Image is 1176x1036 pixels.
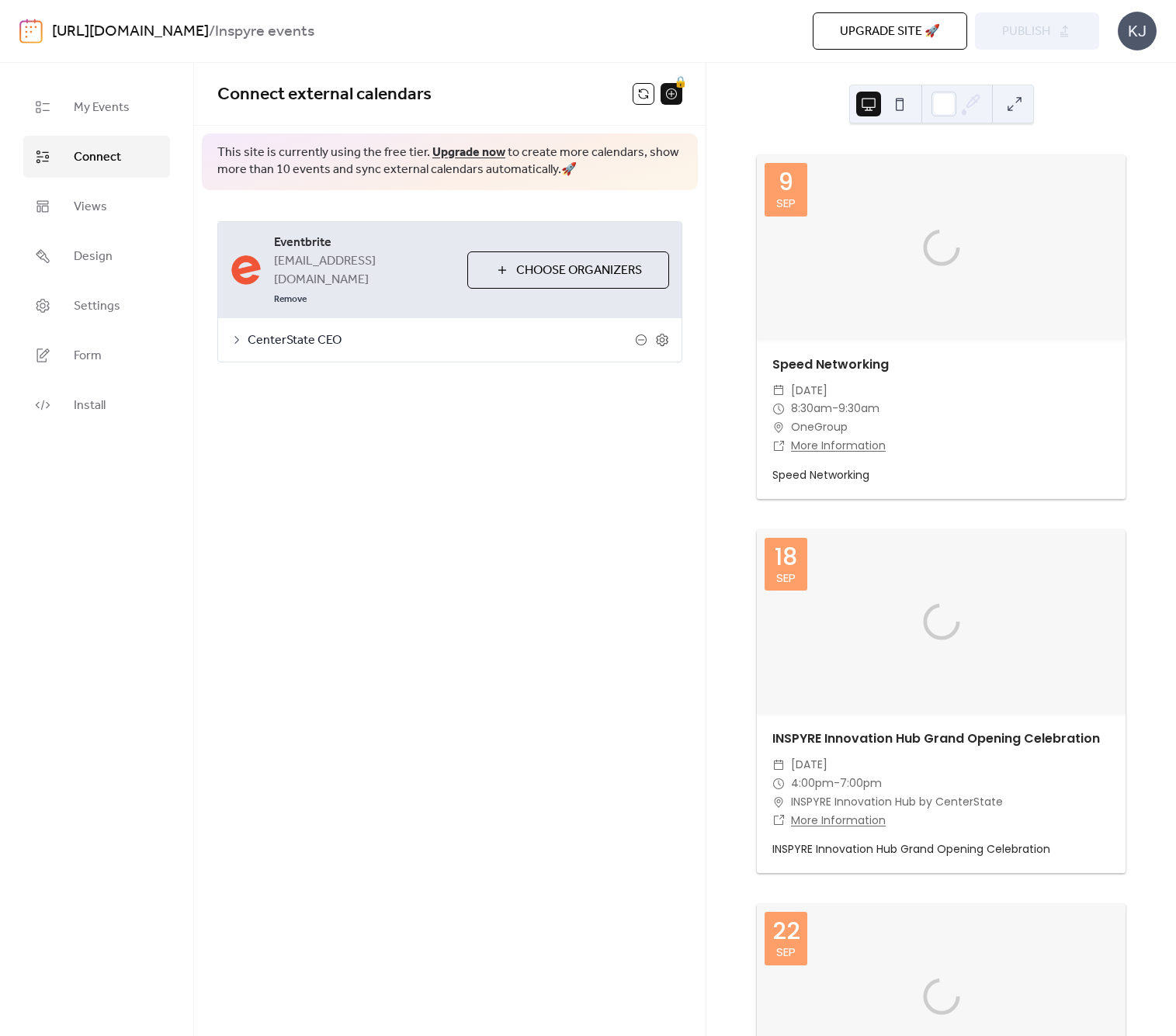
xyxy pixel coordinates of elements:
[834,774,840,793] span: -
[23,285,170,327] a: Settings
[840,774,882,793] span: 7:00pm
[775,546,797,569] div: 18
[757,841,1126,858] div: INSPYRE Innovation Hub Grand Opening Celebration
[1118,12,1157,50] div: KJ
[791,756,827,774] span: [DATE]
[19,19,43,43] img: logo
[772,400,785,418] div: ​
[217,78,432,112] span: Connect external calendars
[772,793,785,812] div: ​
[274,234,455,252] span: Eventbrite
[813,12,967,50] button: Upgrade site 🚀
[791,793,1003,812] span: INSPYRE Innovation Hub by CenterState
[776,197,796,209] div: Sep
[757,467,1126,483] div: Speed Networking
[217,144,682,179] span: This site is currently using the free tier. to create more calendars, show more than 10 events an...
[23,86,170,128] a: My Events
[74,347,102,366] span: Form
[74,198,107,217] span: Views
[772,729,1100,747] a: INSPYRE Innovation Hub Grand Opening Celebration
[791,774,834,793] span: 4:00pm
[516,262,642,280] span: Choose Organizers
[23,136,170,178] a: Connect
[467,251,669,289] button: Choose Organizers
[840,23,940,41] span: Upgrade site 🚀
[791,418,848,437] span: OneGroup
[74,148,121,167] span: Connect
[779,171,793,194] div: 9
[74,397,106,415] span: Install
[772,812,785,830] div: ​
[23,384,170,426] a: Install
[274,293,307,306] span: Remove
[791,400,832,418] span: 8:30am
[215,17,314,47] b: Inspyre events
[772,355,889,373] a: Speed Networking
[772,382,785,400] div: ​
[791,438,886,453] a: More Information
[248,331,635,350] span: CenterState CEO
[231,255,262,286] img: eventbrite
[772,920,800,943] div: 22
[74,99,130,117] span: My Events
[776,572,796,584] div: Sep
[791,813,886,828] a: More Information
[772,756,785,774] div: ​
[52,17,209,47] a: [URL][DOMAIN_NAME]
[209,17,215,47] b: /
[23,235,170,277] a: Design
[772,418,785,437] div: ​
[274,252,455,289] span: [EMAIL_ADDRESS][DOMAIN_NAME]
[74,297,120,316] span: Settings
[74,248,113,266] span: Design
[23,334,170,376] a: Form
[776,946,796,958] div: Sep
[791,382,827,400] span: [DATE]
[772,774,785,793] div: ​
[23,185,170,227] a: Views
[838,400,879,418] span: 9:30am
[772,437,785,456] div: ​
[432,140,505,165] a: Upgrade now
[832,400,838,418] span: -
